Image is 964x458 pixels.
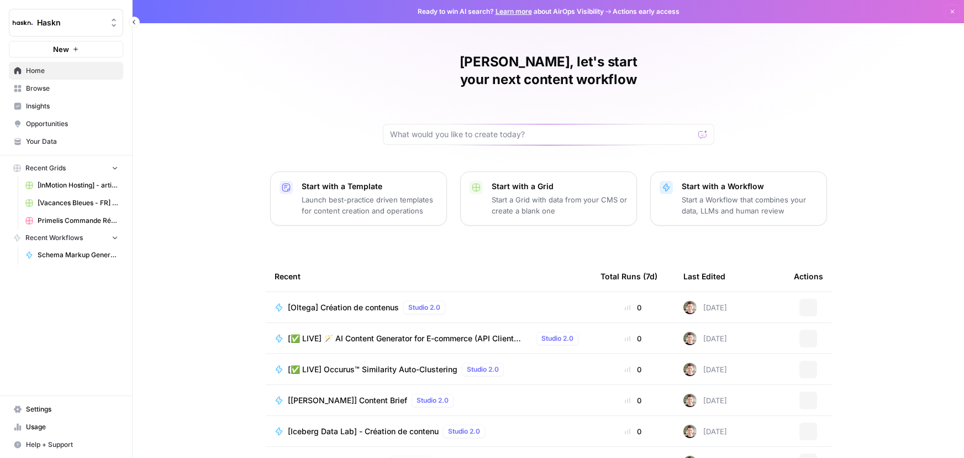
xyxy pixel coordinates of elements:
img: Haskn Logo [13,13,33,33]
button: Start with a GridStart a Grid with data from your CMS or create a blank one [460,171,637,226]
span: [✅ LIVE] 🪄 AI Content Generator for E-commerce (API Client Only) [288,333,532,344]
div: 0 [600,302,666,313]
span: Your Data [26,137,118,147]
span: Studio 2.0 [541,334,573,343]
span: Opportunities [26,119,118,129]
button: Start with a WorkflowStart a Workflow that combines your data, LLMs and human review [650,171,827,226]
button: Workspace: Haskn [9,9,123,37]
p: Start with a Grid [492,181,628,192]
img: 5szy29vhbbb2jvrzb4fwf88ktdwm [683,301,697,314]
a: [✅ LIVE] Occurus™ Similarity Auto-ClusteringStudio 2.0 [275,363,583,376]
a: Browse [9,80,123,97]
a: [Oltega] Création de contenusStudio 2.0 [275,301,583,314]
a: [[PERSON_NAME]] Content BriefStudio 2.0 [275,394,583,407]
p: Start a Grid with data from your CMS or create a blank one [492,194,628,216]
span: Browse [26,84,118,93]
button: Help + Support [9,436,123,454]
p: Start with a Template [302,181,438,192]
button: Start with a TemplateLaunch best-practice driven templates for content creation and operations [270,171,447,226]
p: Start with a Workflow [682,181,818,192]
span: Studio 2.0 [408,303,440,313]
span: [Iceberg Data Lab] - Création de contenu [288,426,439,437]
a: Learn more [496,7,532,15]
input: What would you like to create today? [390,129,694,140]
div: 0 [600,426,666,437]
span: Recent Workflows [25,233,83,243]
img: 5szy29vhbbb2jvrzb4fwf88ktdwm [683,332,697,345]
div: Recent [275,261,583,292]
a: Primelis Commande Rédaction Netlinking (2).csv [20,212,123,230]
span: [Oltega] Création de contenus [288,302,399,313]
div: [DATE] [683,425,727,438]
p: Launch best-practice driven templates for content creation and operations [302,194,438,216]
div: Total Runs (7d) [600,261,657,292]
span: [✅ LIVE] Occurus™ Similarity Auto-Clustering [288,364,457,375]
button: New [9,41,123,58]
button: Recent Workflows [9,230,123,246]
a: [Iceberg Data Lab] - Création de contenuStudio 2.0 [275,425,583,438]
div: [DATE] [683,301,727,314]
span: Studio 2.0 [467,365,499,374]
span: Insights [26,101,118,111]
a: Settings [9,400,123,418]
div: Last Edited [683,261,725,292]
a: Home [9,62,123,80]
a: [InMotion Hosting] - article de blog 2000 mots [20,176,123,194]
span: Haskn [37,17,104,28]
a: Your Data [9,133,123,150]
div: [DATE] [683,394,727,407]
button: Recent Grids [9,160,123,176]
a: [✅ LIVE] 🪄 AI Content Generator for E-commerce (API Client Only)Studio 2.0 [275,332,583,345]
span: [Vacances Bleues - FR] Pages refonte sites hôtels - Le Grand Large Grid [38,198,118,208]
div: Actions [794,261,823,292]
a: [Vacances Bleues - FR] Pages refonte sites hôtels - Le Grand Large Grid [20,194,123,212]
img: 5szy29vhbbb2jvrzb4fwf88ktdwm [683,363,697,376]
p: Start a Workflow that combines your data, LLMs and human review [682,194,818,216]
img: 5szy29vhbbb2jvrzb4fwf88ktdwm [683,394,697,407]
span: Ready to win AI search? about AirOps Visibility [418,7,604,17]
div: 0 [600,395,666,406]
span: Studio 2.0 [448,426,480,436]
a: Schema Markup Generator [20,246,123,264]
span: [[PERSON_NAME]] Content Brief [288,395,407,406]
span: Usage [26,422,118,432]
span: Primelis Commande Rédaction Netlinking (2).csv [38,216,118,226]
span: Studio 2.0 [417,395,449,405]
div: 0 [600,364,666,375]
span: Home [26,66,118,76]
span: New [53,44,69,55]
div: 0 [600,333,666,344]
a: Usage [9,418,123,436]
span: Schema Markup Generator [38,250,118,260]
span: Help + Support [26,440,118,450]
span: Settings [26,404,118,414]
img: 5szy29vhbbb2jvrzb4fwf88ktdwm [683,425,697,438]
h1: [PERSON_NAME], let's start your next content workflow [383,53,714,89]
div: [DATE] [683,332,727,345]
span: Recent Grids [25,163,66,173]
span: Actions early access [613,7,679,17]
a: Insights [9,97,123,115]
span: [InMotion Hosting] - article de blog 2000 mots [38,180,118,190]
div: [DATE] [683,363,727,376]
a: Opportunities [9,115,123,133]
